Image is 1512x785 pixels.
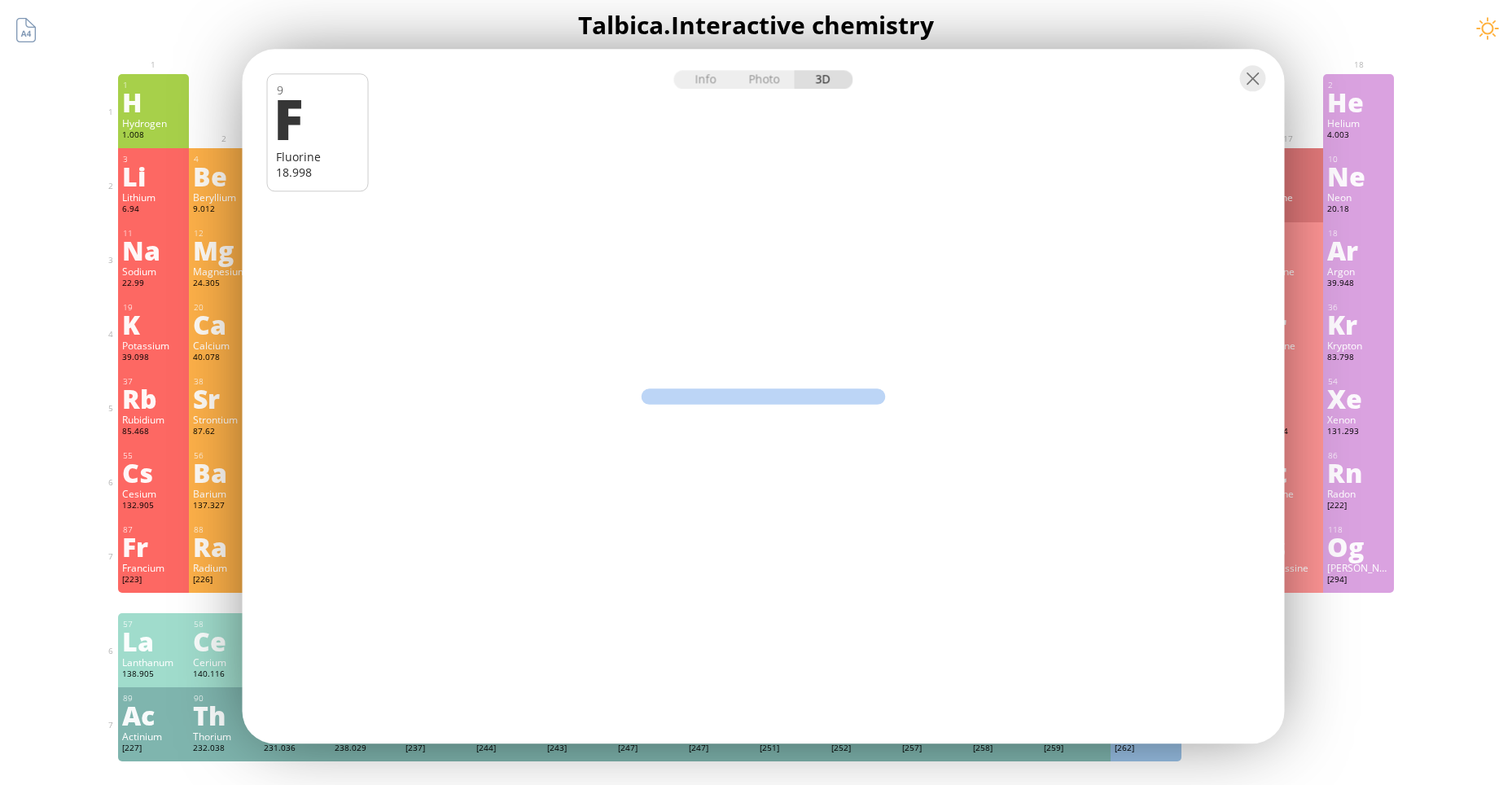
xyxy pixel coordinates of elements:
[122,231,160,269] ya-tr-span: Na
[1327,231,1358,269] ya-tr-span: Ar
[122,528,148,565] ya-tr-span: Fr
[123,302,185,313] div: 19
[194,619,256,629] div: 58
[122,278,185,291] div: 22.99
[122,352,185,365] div: 39.098
[1328,154,1390,164] div: 10
[193,743,256,756] div: 232.038
[1257,154,1319,164] div: 9
[1256,204,1319,217] div: 18.998
[335,743,397,756] div: 238.029
[122,622,154,660] ya-tr-span: La
[123,154,185,164] div: 3
[1328,450,1390,461] div: 86
[193,454,227,491] ya-tr-span: Ba
[122,743,185,756] div: [227]
[193,204,256,217] div: 9.012
[1327,339,1362,352] ya-tr-span: Krypton
[1327,204,1390,217] div: 20.18
[194,228,256,239] div: 12
[1327,413,1356,426] ya-tr-span: Xenon
[695,71,717,86] ya-tr-span: Info
[193,574,256,587] div: [226]
[1044,743,1107,756] div: [259]
[193,622,226,660] ya-tr-span: Ce
[193,487,226,500] ya-tr-span: Barium
[1257,524,1319,535] div: 117
[193,379,220,417] ya-tr-span: Sr
[1327,129,1390,143] div: 4.003
[193,352,256,365] div: 40.078
[1327,116,1360,129] ya-tr-span: Helium
[122,379,157,417] ya-tr-span: Rb
[122,129,185,143] div: 1.008
[264,743,327,756] div: 231.036
[1327,157,1365,195] ya-tr-span: Ne
[122,730,162,743] ya-tr-span: Actinium
[123,693,185,704] div: 89
[123,619,185,629] div: 57
[1327,574,1390,587] div: [294]
[1327,352,1390,365] div: 83.798
[1327,528,1364,565] ya-tr-span: Og
[476,743,539,756] div: [244]
[1327,487,1356,500] ya-tr-span: Radon
[122,191,156,204] ya-tr-span: Lithium
[193,426,256,439] div: 87.62
[1327,561,1404,574] ya-tr-span: [PERSON_NAME]
[123,80,185,90] div: 1
[1256,426,1319,439] div: 126.904
[193,278,256,291] div: 24.305
[1327,500,1390,513] div: [222]
[193,500,256,513] div: 137.327
[671,8,934,42] ya-tr-span: Interactive chemistry
[1328,302,1390,313] div: 36
[122,265,156,278] ya-tr-span: Sodium
[122,500,185,513] div: 132.905
[1256,500,1319,513] div: [210]
[1327,278,1390,291] div: 39.948
[194,693,256,704] div: 90
[1327,426,1390,439] div: 131.293
[618,743,681,756] div: [247]
[122,574,185,587] div: [223]
[193,231,234,269] ya-tr-span: Mg
[194,524,256,535] div: 88
[193,265,247,278] ya-tr-span: Magnesium
[1328,228,1390,239] div: 18
[1257,228,1319,239] div: 17
[122,157,146,195] ya-tr-span: Li
[1327,265,1355,278] ya-tr-span: Argon
[122,426,185,439] div: 85.468
[122,204,185,217] div: 6.94
[1328,524,1390,535] div: 118
[973,743,1036,756] div: [258]
[122,656,173,669] ya-tr-span: Lanthanum
[194,154,256,164] div: 4
[194,450,256,461] div: 56
[122,454,153,491] ya-tr-span: Cs
[193,305,226,343] ya-tr-span: Ca
[122,116,167,129] ya-tr-span: Hydrogen
[902,743,965,756] div: [257]
[1328,376,1390,387] div: 54
[1327,454,1362,491] ya-tr-span: Rn
[1257,376,1319,387] div: 53
[122,487,156,500] ya-tr-span: Cesium
[123,376,185,387] div: 37
[193,339,230,352] ya-tr-span: Calcium
[193,669,256,682] div: 140.116
[122,669,185,682] div: 138.905
[122,561,164,574] ya-tr-span: Francium
[1115,743,1177,756] div: [262]
[274,90,357,146] div: F
[193,730,231,743] ya-tr-span: Thorium
[193,191,236,204] ya-tr-span: Beryllium
[689,743,752,756] div: [247]
[122,696,155,734] ya-tr-span: Ac
[1256,574,1319,587] div: [293]
[123,450,185,461] div: 55
[1256,278,1319,291] div: 35.45
[193,561,227,574] ya-tr-span: Radium
[1256,352,1319,365] div: 79.904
